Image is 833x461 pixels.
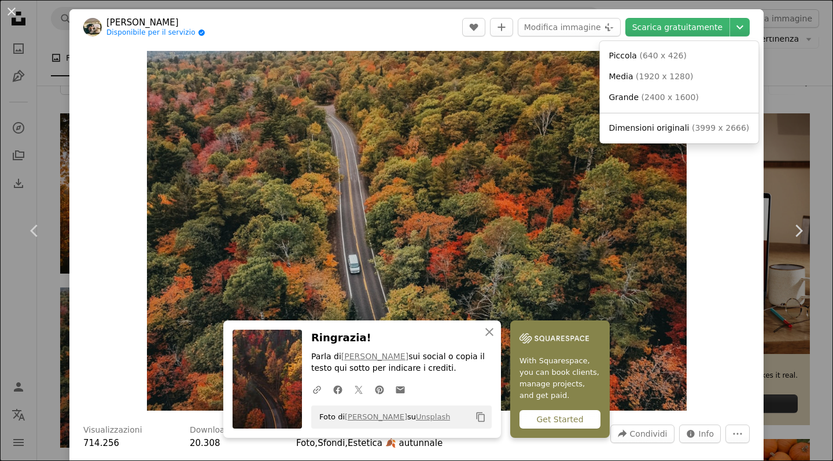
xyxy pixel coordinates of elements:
[600,41,759,143] div: Scegli le dimensioni del download
[730,18,750,36] button: Scegli le dimensioni del download
[609,51,637,60] span: Piccola
[609,123,690,132] span: Dimensioni originali
[639,51,687,60] span: ( 640 x 426 )
[642,93,699,102] span: ( 2400 x 1600 )
[636,72,693,81] span: ( 1920 x 1280 )
[609,72,633,81] span: Media
[609,93,639,102] span: Grande
[692,123,749,132] span: ( 3999 x 2666 )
